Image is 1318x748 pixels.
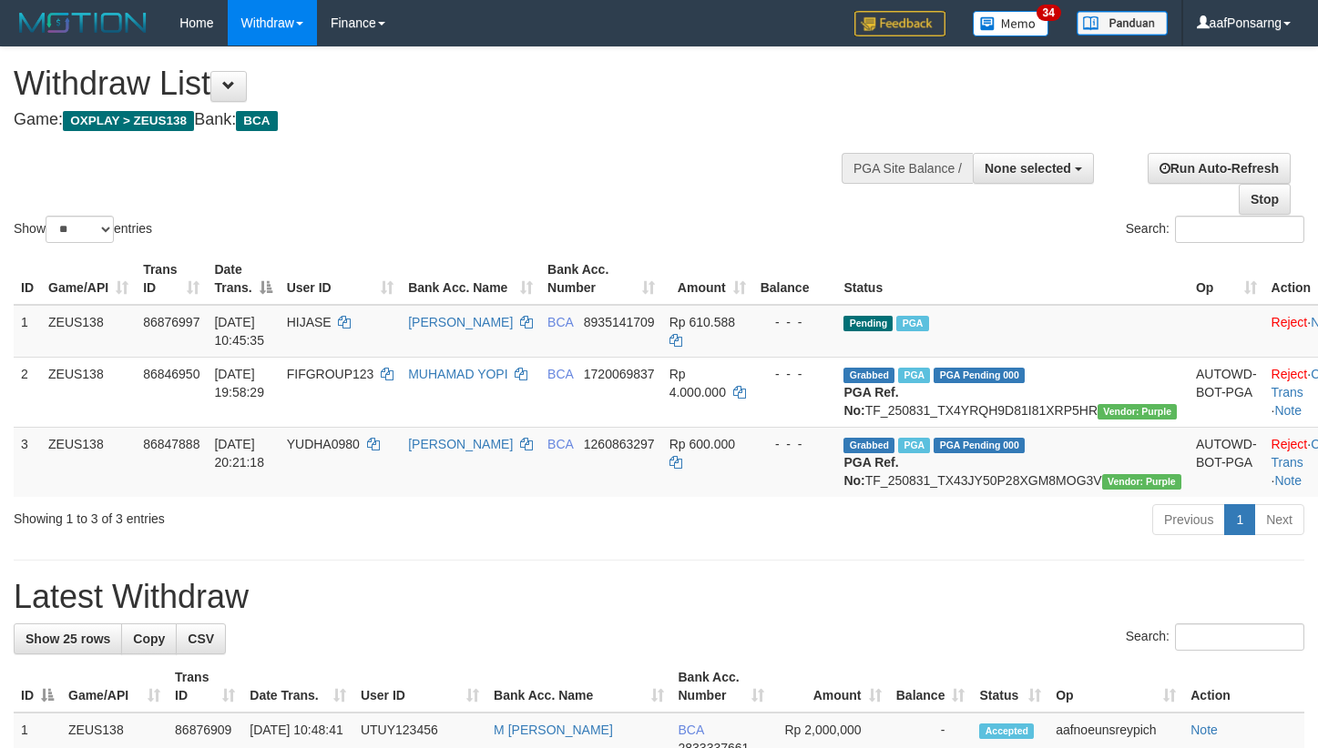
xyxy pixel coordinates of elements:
span: BCA [547,437,573,451]
img: Feedback.jpg [854,11,945,36]
td: 3 [14,427,41,497]
a: Reject [1272,437,1308,451]
span: [DATE] 20:21:18 [214,437,264,470]
span: Rp 610.588 [669,315,735,329]
span: BCA [236,111,277,131]
span: 86846950 [143,367,199,381]
b: PGA Ref. No: [843,455,898,488]
td: ZEUS138 [41,357,136,427]
span: Copy 1720069837 to clipboard [584,367,655,381]
span: Grabbed [843,368,894,383]
img: Button%20Memo.svg [973,11,1049,36]
a: Previous [1152,504,1225,535]
span: PGA Pending [934,438,1025,453]
span: Copy 8935141709 to clipboard [584,315,655,329]
th: Status [836,253,1189,305]
h1: Withdraw List [14,66,861,102]
a: Reject [1272,367,1308,381]
th: User ID: activate to sort column ascending [353,661,486,713]
th: Amount: activate to sort column ascending [771,661,889,713]
a: [PERSON_NAME] [408,315,513,329]
td: ZEUS138 [41,427,136,497]
span: Marked by aafnoeunsreypich [898,438,930,453]
span: Pending [843,316,893,331]
td: AUTOWD-BOT-PGA [1189,427,1264,497]
img: panduan.png [1077,11,1168,35]
a: Note [1190,723,1218,737]
a: CSV [176,623,226,654]
th: Trans ID: activate to sort column ascending [136,253,207,305]
span: 86847888 [143,437,199,451]
div: - - - [761,313,830,331]
span: PGA Pending [934,368,1025,383]
span: BCA [547,367,573,381]
span: None selected [985,161,1071,176]
a: Note [1274,403,1302,418]
span: Marked by aafnoeunsreypich [896,316,928,331]
th: Action [1183,661,1304,713]
th: Game/API: activate to sort column ascending [41,253,136,305]
td: TF_250831_TX4YRQH9D81I81XRP5HR [836,357,1189,427]
th: Bank Acc. Number: activate to sort column ascending [671,661,771,713]
div: Showing 1 to 3 of 3 entries [14,502,536,528]
th: Balance: activate to sort column ascending [889,661,973,713]
span: HIJASE [287,315,332,329]
div: - - - [761,435,830,453]
span: Grabbed [843,438,894,453]
span: [DATE] 19:58:29 [214,367,264,399]
a: 1 [1224,504,1255,535]
span: Rp 4.000.000 [669,367,726,399]
span: Copy [133,632,165,646]
th: Bank Acc. Name: activate to sort column ascending [401,253,540,305]
span: OXPLAY > ZEUS138 [63,111,194,131]
td: ZEUS138 [41,305,136,358]
select: Showentries [46,216,114,243]
span: Vendor URL: https://trx4.1velocity.biz [1102,474,1181,490]
button: None selected [973,153,1094,184]
td: TF_250831_TX43JY50P28XGM8MOG3V [836,427,1189,497]
th: Bank Acc. Name: activate to sort column ascending [486,661,670,713]
th: Game/API: activate to sort column ascending [61,661,168,713]
span: Rp 600.000 [669,437,735,451]
label: Show entries [14,216,152,243]
a: [PERSON_NAME] [408,437,513,451]
th: Op: activate to sort column ascending [1189,253,1264,305]
td: AUTOWD-BOT-PGA [1189,357,1264,427]
th: Date Trans.: activate to sort column descending [207,253,279,305]
td: 2 [14,357,41,427]
th: Bank Acc. Number: activate to sort column ascending [540,253,662,305]
span: 34 [1037,5,1061,21]
a: Note [1274,473,1302,488]
th: Status: activate to sort column ascending [972,661,1048,713]
a: Reject [1272,315,1308,329]
label: Search: [1126,623,1304,651]
td: 1 [14,305,41,358]
th: User ID: activate to sort column ascending [280,253,401,305]
span: Vendor URL: https://trx4.1velocity.biz [1098,404,1177,419]
span: Accepted [979,723,1034,739]
div: - - - [761,365,830,383]
th: Date Trans.: activate to sort column ascending [242,661,353,713]
input: Search: [1175,216,1304,243]
th: ID: activate to sort column descending [14,661,61,713]
span: 86876997 [143,315,199,329]
th: Trans ID: activate to sort column ascending [168,661,242,713]
th: Op: activate to sort column ascending [1048,661,1183,713]
div: PGA Site Balance / [842,153,973,184]
span: Marked by aafnoeunsreypich [898,368,930,383]
a: Next [1254,504,1304,535]
h1: Latest Withdraw [14,579,1304,615]
span: BCA [679,723,704,737]
span: CSV [188,632,214,646]
a: Stop [1239,184,1291,215]
a: MUHAMAD YOPI [408,367,507,381]
span: BCA [547,315,573,329]
input: Search: [1175,623,1304,651]
span: Show 25 rows [26,632,110,646]
h4: Game: Bank: [14,111,861,129]
a: Run Auto-Refresh [1148,153,1291,184]
a: Show 25 rows [14,623,122,654]
label: Search: [1126,216,1304,243]
span: Copy 1260863297 to clipboard [584,437,655,451]
th: Amount: activate to sort column ascending [662,253,753,305]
